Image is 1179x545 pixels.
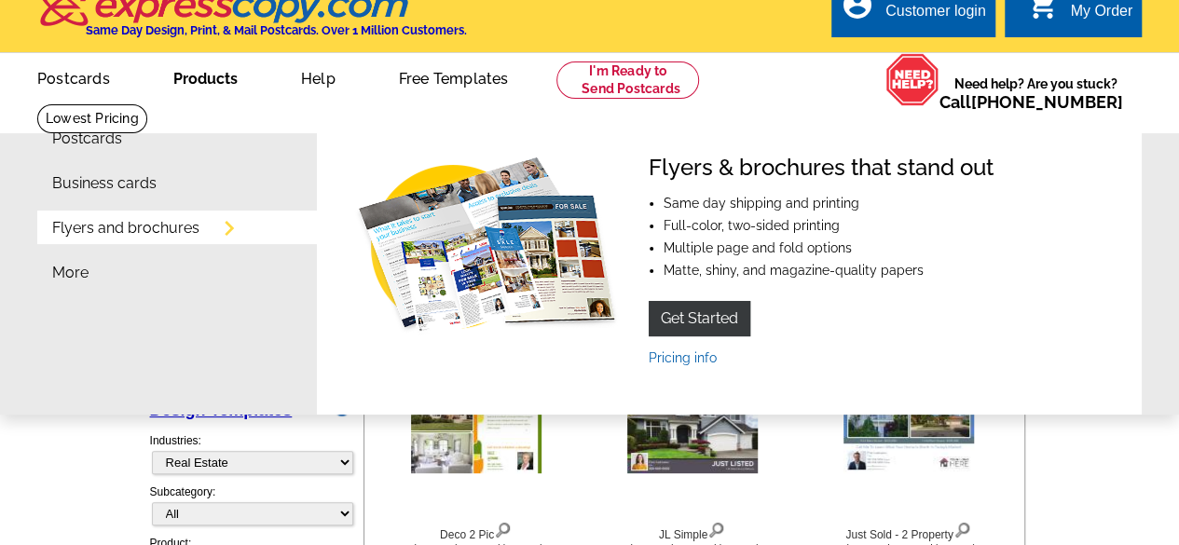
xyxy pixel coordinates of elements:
a: Postcards [7,55,140,99]
li: Full-color, two-sided printing [664,219,994,232]
h4: Flyers & brochures that stand out [649,155,994,182]
a: [PHONE_NUMBER] [971,92,1123,112]
div: JL Simple [590,518,795,543]
div: Industries: [150,423,351,484]
div: My Order [1070,3,1132,29]
div: Customer login [885,3,986,29]
a: Free Templates [369,55,539,99]
span: Need help? Are you stuck? [939,75,1132,112]
div: Subcategory: [150,484,351,535]
a: More [52,266,89,280]
a: Design Templates [150,401,293,419]
a: Products [144,55,267,99]
img: Deco 2 Pic [411,389,542,473]
a: Pricing info [649,350,717,365]
a: Same Day Design, Print, & Mail Postcards. Over 1 Million Customers. [37,2,467,37]
img: help [885,53,939,106]
img: JL Simple [627,389,758,473]
li: Multiple page and fold options [664,241,994,254]
h4: Same Day Design, Print, & Mail Postcards. Over 1 Million Customers. [86,23,467,37]
img: view design details [707,518,725,538]
a: Get Started [649,301,750,336]
span: Call [939,92,1123,112]
a: Help [271,55,365,99]
iframe: LiveChat chat widget [806,112,1179,545]
a: Postcards [52,131,122,146]
div: Deco 2 Pic [374,518,579,543]
img: Flyers & brochures that stand out [350,155,619,341]
a: Flyers and brochures [52,221,199,236]
img: view design details [494,518,512,538]
li: Same day shipping and printing [664,197,994,210]
a: Business cards [52,176,157,191]
li: Matte, shiny, and magazine-quality papers [664,264,994,277]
